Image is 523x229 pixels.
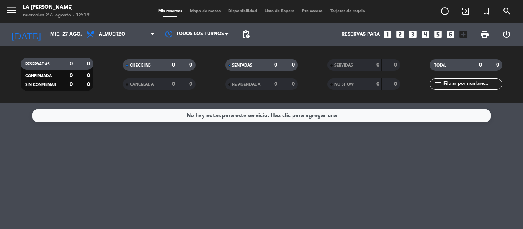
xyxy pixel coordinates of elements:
[434,63,446,67] span: TOTAL
[189,81,194,87] strong: 0
[186,9,224,13] span: Mapa de mesas
[99,32,125,37] span: Almuerzo
[25,83,56,87] span: SIN CONFIRMAR
[461,6,470,16] i: exit_to_app
[376,81,379,87] strong: 0
[232,83,260,86] span: RE AGENDADA
[70,61,73,67] strong: 0
[334,83,354,86] span: NO SHOW
[480,30,489,39] span: print
[496,62,501,68] strong: 0
[433,80,443,89] i: filter_list
[495,23,517,46] div: LOG OUT
[232,63,252,67] span: SENTADAS
[334,63,353,67] span: SERVIDAS
[87,82,92,87] strong: 0
[130,63,151,67] span: CHECK INS
[23,11,90,19] div: miércoles 27. agosto - 12:19
[382,29,392,39] i: looks_one
[394,81,399,87] strong: 0
[395,29,405,39] i: looks_two
[25,74,52,78] span: CONFIRMADA
[479,62,482,68] strong: 0
[502,6,512,16] i: search
[25,62,50,66] span: RESERVADAS
[292,62,296,68] strong: 0
[70,82,73,87] strong: 0
[71,30,80,39] i: arrow_drop_down
[502,30,511,39] i: power_settings_new
[408,29,418,39] i: looks_3
[327,9,369,13] span: Tarjetas de regalo
[186,111,337,120] div: No hay notas para este servicio. Haz clic para agregar una
[433,29,443,39] i: looks_5
[440,6,449,16] i: add_circle_outline
[482,6,491,16] i: turned_in_not
[274,62,277,68] strong: 0
[274,81,277,87] strong: 0
[420,29,430,39] i: looks_4
[241,30,250,39] span: pending_actions
[172,81,175,87] strong: 0
[298,9,327,13] span: Pre-acceso
[189,62,194,68] strong: 0
[376,62,379,68] strong: 0
[6,5,17,19] button: menu
[292,81,296,87] strong: 0
[87,73,92,78] strong: 0
[458,29,468,39] i: add_box
[87,61,92,67] strong: 0
[130,83,154,86] span: CANCELADA
[443,80,502,88] input: Filtrar por nombre...
[446,29,456,39] i: looks_6
[154,9,186,13] span: Mis reservas
[23,4,90,11] div: LA [PERSON_NAME]
[394,62,399,68] strong: 0
[261,9,298,13] span: Lista de Espera
[6,5,17,16] i: menu
[6,26,46,43] i: [DATE]
[224,9,261,13] span: Disponibilidad
[172,62,175,68] strong: 0
[342,32,380,37] span: Reservas para
[70,73,73,78] strong: 0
